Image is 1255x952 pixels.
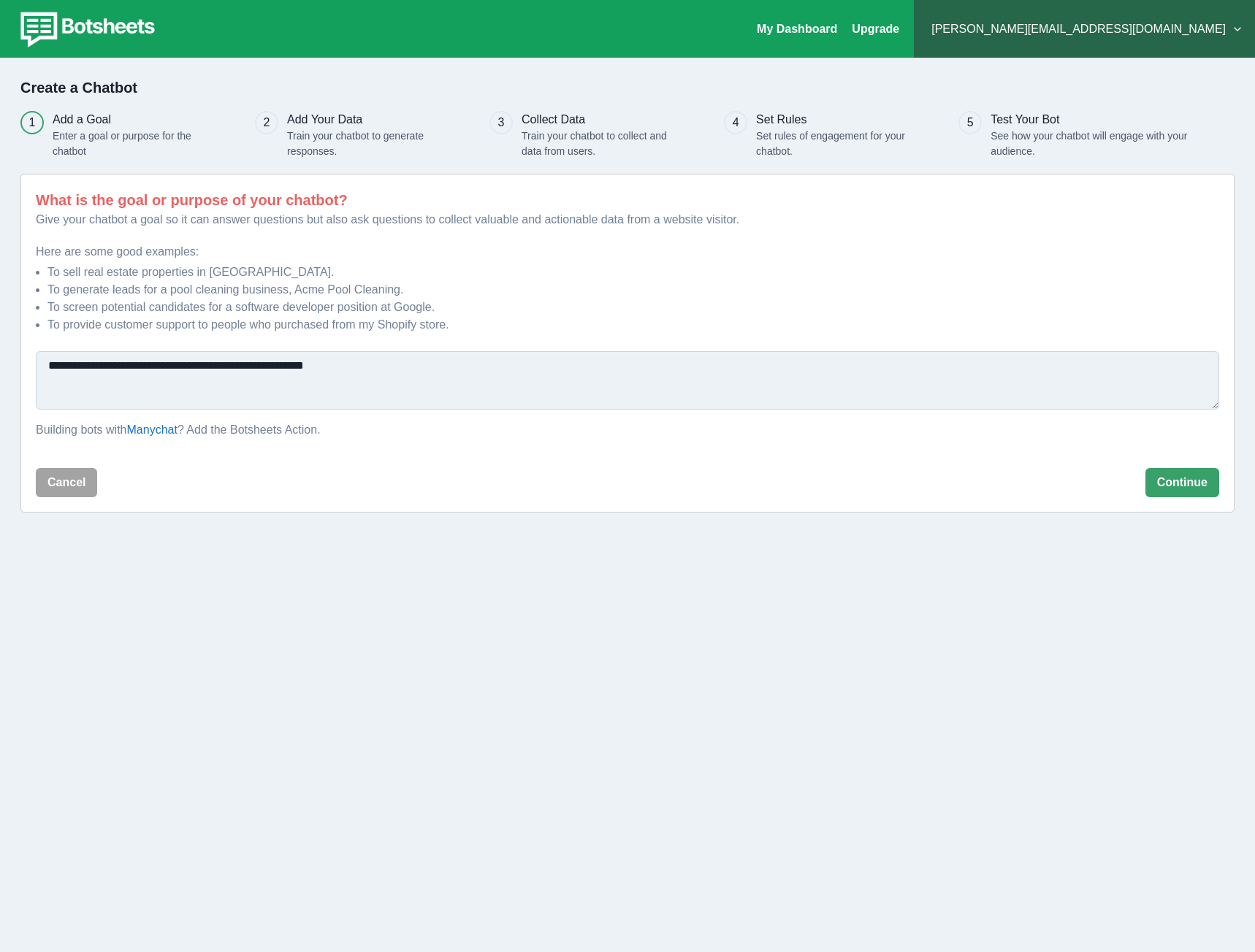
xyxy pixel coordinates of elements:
[127,423,178,436] a: Manychat
[20,79,1235,96] h2: Create a Chatbot
[287,128,454,159] p: Train your chatbot to generate responses.
[53,111,220,128] h3: Add a Goal
[47,299,1219,316] li: To screen potential candidates for a software developer position at Google.
[926,15,1243,44] button: [PERSON_NAME][EMAIL_ADDRESS][DOMAIN_NAME]
[29,114,36,131] div: 1
[991,128,1197,159] p: See how your chatbot will engage with your audience.
[991,111,1197,128] h3: Test Your Bot
[1145,468,1219,497] button: Continue
[522,111,689,128] h3: Collect Data
[36,211,1219,229] p: Give your chatbot a goal so it can answer questions but also ask questions to collect valuable an...
[36,468,97,497] button: Cancel
[47,316,1219,334] li: To provide customer support to people who purchased from my Shopify store.
[852,23,899,35] a: Upgrade
[522,128,689,159] p: Train your chatbot to collect and data from users.
[53,128,220,159] p: Enter a goal or purpose for the chatbot
[47,264,1219,281] li: To sell real estate properties in [GEOGRAPHIC_DATA].
[20,111,1235,159] div: Progress
[47,281,1219,299] li: To generate leads for a pool cleaning business, Acme Pool Cleaning.
[36,421,1219,439] p: Building bots with ? Add the Botsheets Action.
[36,189,1219,211] p: What is the goal or purpose of your chatbot?
[264,114,270,131] div: 2
[757,23,837,35] a: My Dashboard
[12,9,159,50] img: botsheets-logo.png
[967,114,974,131] div: 5
[756,128,923,159] p: Set rules of engagement for your chatbot.
[733,114,739,131] div: 4
[498,114,505,131] div: 3
[756,111,923,128] h3: Set Rules
[287,111,454,128] h3: Add Your Data
[36,243,1219,261] p: Here are some good examples:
